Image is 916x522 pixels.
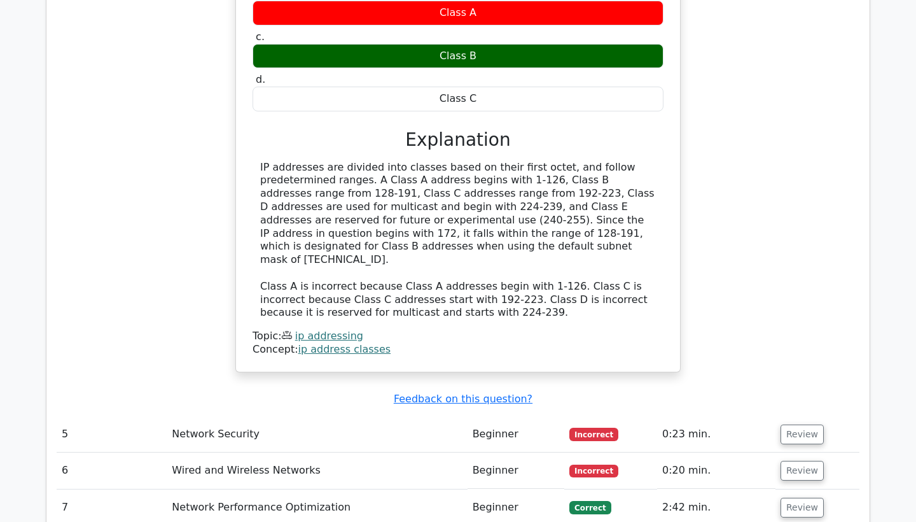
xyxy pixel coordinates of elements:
button: Review [781,425,824,444]
div: Concept: [253,343,663,356]
span: Incorrect [569,428,618,441]
div: Class B [253,44,663,69]
td: Beginner [468,416,565,453]
td: 0:20 min. [657,453,775,489]
div: Topic: [253,330,663,343]
td: Beginner [468,453,565,489]
span: Correct [569,501,611,514]
h3: Explanation [260,129,656,151]
a: Feedback on this question? [394,393,532,405]
td: Wired and Wireless Networks [167,453,467,489]
div: Class A [253,1,663,25]
span: d. [256,73,265,85]
span: Incorrect [569,465,618,477]
td: 0:23 min. [657,416,775,453]
td: 5 [57,416,167,453]
button: Review [781,461,824,481]
button: Review [781,498,824,518]
a: ip address classes [298,343,391,355]
div: IP addresses are divided into classes based on their first octet, and follow predetermined ranges... [260,161,656,320]
td: 6 [57,453,167,489]
div: Class C [253,87,663,111]
span: c. [256,31,265,43]
a: ip addressing [295,330,363,342]
td: Network Security [167,416,467,453]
